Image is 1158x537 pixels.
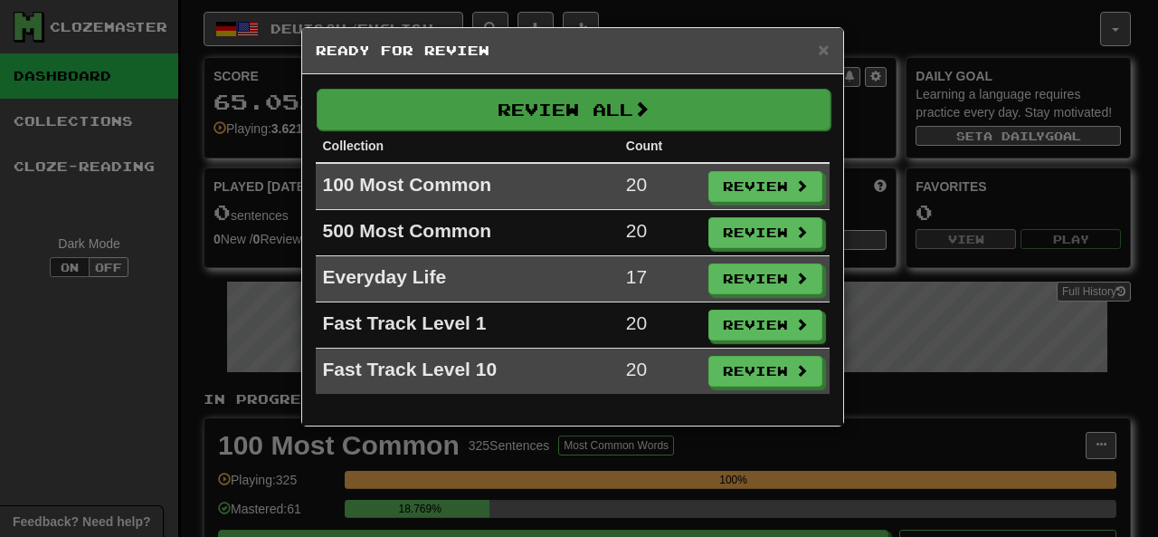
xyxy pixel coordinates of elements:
h5: Ready for Review [316,42,830,60]
th: Collection [316,129,619,163]
td: 100 Most Common [316,163,619,210]
button: Review [708,356,822,387]
button: Close [818,40,829,59]
button: Review [708,217,822,248]
button: Review [708,171,822,202]
span: × [818,39,829,60]
td: Fast Track Level 1 [316,302,619,349]
td: 20 [619,349,701,395]
td: 20 [619,163,701,210]
button: Review [708,264,822,294]
button: Review [708,310,822,340]
button: Review All [317,89,831,130]
td: 20 [619,210,701,256]
td: Everyday Life [316,256,619,302]
td: Fast Track Level 10 [316,349,619,395]
th: Count [619,129,701,163]
td: 17 [619,256,701,302]
td: 500 Most Common [316,210,619,256]
td: 20 [619,302,701,349]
